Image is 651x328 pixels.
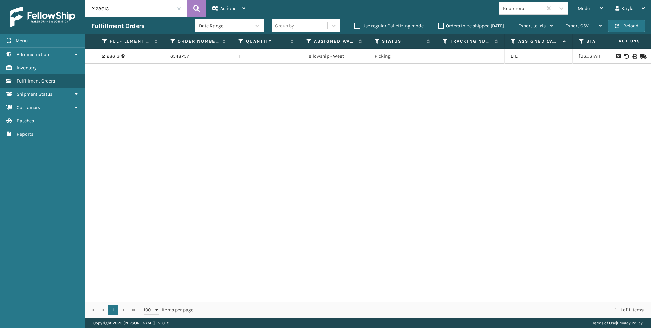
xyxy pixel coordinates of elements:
td: 6548757 [164,49,232,64]
span: 100 [144,307,154,313]
img: logo [10,7,75,27]
i: Void BOL [624,54,628,59]
span: Batches [17,118,34,124]
button: Reload [608,20,645,32]
label: Quantity [246,38,287,44]
td: 1 [232,49,300,64]
td: Fellowship - West [300,49,368,64]
span: Reports [17,131,33,137]
span: Actions [597,35,645,47]
div: 1 - 1 of 1 items [203,307,644,313]
a: 2128613 [102,53,120,60]
label: Status [382,38,423,44]
div: Date Range [199,22,252,29]
label: Use regular Palletizing mode [354,23,424,29]
label: Assigned Carrier Service [518,38,559,44]
a: Privacy Policy [617,320,643,325]
span: Export CSV [565,23,589,29]
span: items per page [144,305,193,315]
span: Menu [16,38,28,44]
div: | [592,318,643,328]
span: Inventory [17,65,37,71]
span: Fulfillment Orders [17,78,55,84]
span: Export to .xls [518,23,546,29]
p: Copyright 2023 [PERSON_NAME]™ v 1.0.191 [93,318,171,328]
label: Tracking Number [450,38,491,44]
td: LTL [505,49,573,64]
span: Containers [17,105,40,110]
div: Group by [275,22,294,29]
label: State [586,38,628,44]
span: Administration [17,51,49,57]
td: [US_STATE] [573,49,641,64]
a: Terms of Use [592,320,616,325]
h3: Fulfillment Orders [91,22,144,30]
span: Shipment Status [17,91,52,97]
i: Request to Be Cancelled [616,54,620,59]
label: Fulfillment Order Id [110,38,151,44]
a: 1 [108,305,118,315]
span: Mode [578,5,590,11]
label: Orders to be shipped [DATE] [438,23,504,29]
label: Order Number [178,38,219,44]
label: Assigned Warehouse [314,38,355,44]
div: Koolmore [503,5,543,12]
span: Actions [220,5,236,11]
td: Picking [368,49,436,64]
i: Mark as Shipped [640,54,645,59]
i: Print BOL [632,54,636,59]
